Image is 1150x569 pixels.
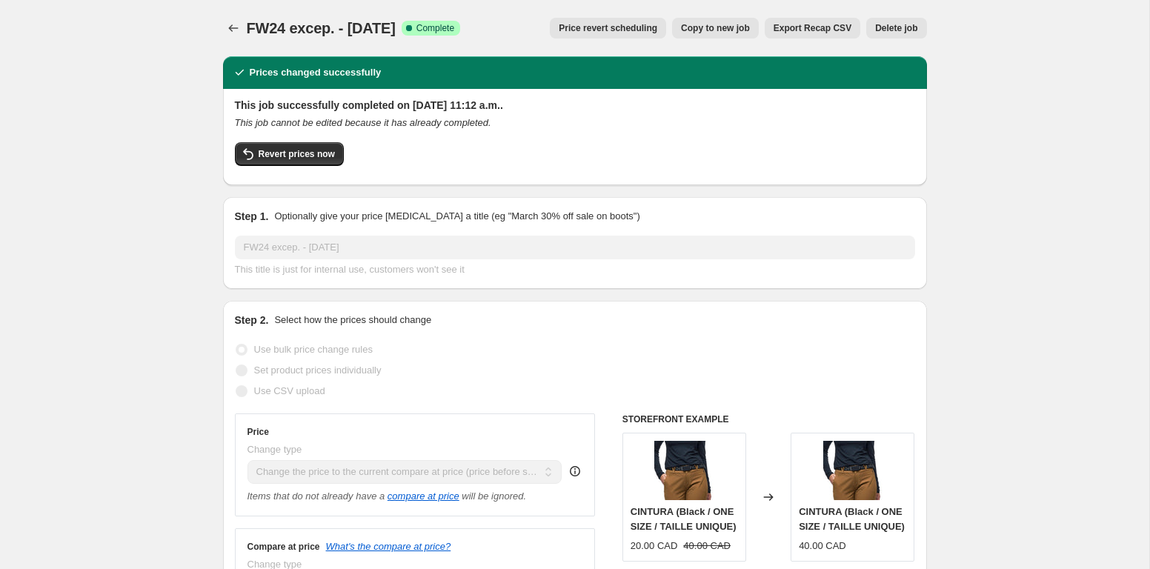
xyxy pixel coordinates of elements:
h2: This job successfully completed on [DATE] 11:12 a.m.. [235,98,915,113]
span: CINTURA (Black / ONE SIZE / TAILLE UNIQUE) [799,506,905,532]
span: This title is just for internal use, customers won't see it [235,264,465,275]
button: What's the compare at price? [326,541,451,552]
span: Price revert scheduling [559,22,657,34]
button: Price change jobs [223,18,244,39]
div: 40.00 CAD [799,539,846,553]
span: Revert prices now [259,148,335,160]
img: file_60_80x.jpg [823,441,883,500]
input: 30% off holiday sale [235,236,915,259]
span: Complete [416,22,454,34]
button: Delete job [866,18,926,39]
span: Set product prices individually [254,365,382,376]
span: Delete job [875,22,917,34]
span: Export Recap CSV [774,22,851,34]
button: Copy to new job [672,18,759,39]
button: compare at price [388,490,459,502]
h2: Prices changed successfully [250,65,382,80]
h2: Step 2. [235,313,269,327]
p: Select how the prices should change [274,313,431,327]
span: Change type [247,444,302,455]
h6: STOREFRONT EXAMPLE [622,413,915,425]
p: Optionally give your price [MEDICAL_DATA] a title (eg "March 30% off sale on boots") [274,209,639,224]
span: Use bulk price change rules [254,344,373,355]
span: Copy to new job [681,22,750,34]
strike: 40.00 CAD [683,539,731,553]
h2: Step 1. [235,209,269,224]
span: Use CSV upload [254,385,325,396]
img: file_60_80x.jpg [654,441,714,500]
i: will be ignored. [462,490,526,502]
button: Revert prices now [235,142,344,166]
h3: Compare at price [247,541,320,553]
i: This job cannot be edited because it has already completed. [235,117,491,128]
button: Price revert scheduling [550,18,666,39]
i: Items that do not already have a [247,490,385,502]
span: FW24 excep. - [DATE] [247,20,396,36]
h3: Price [247,426,269,438]
div: 20.00 CAD [631,539,678,553]
div: help [568,464,582,479]
button: Export Recap CSV [765,18,860,39]
span: CINTURA (Black / ONE SIZE / TAILLE UNIQUE) [631,506,737,532]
